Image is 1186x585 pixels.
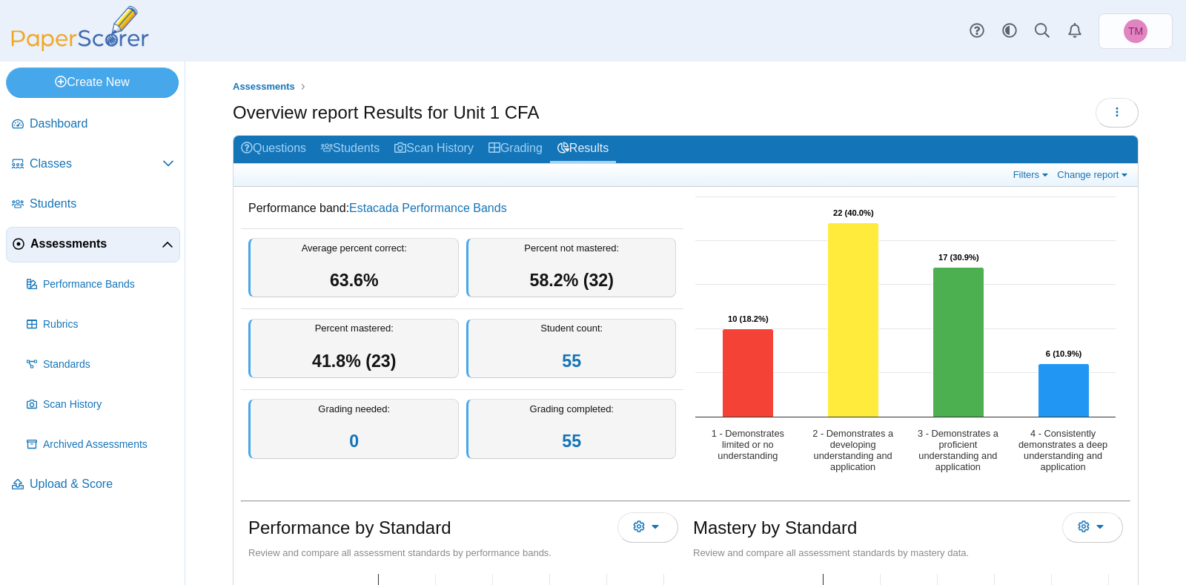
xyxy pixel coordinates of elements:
[21,387,180,423] a: Scan History
[349,432,359,451] a: 0
[6,187,180,222] a: Students
[6,227,180,262] a: Assessments
[1038,364,1090,417] path: 4 - Consistently demonstrates a deep understanding and application, 6. Overall Assessment Perform...
[248,515,451,541] h1: Performance by Standard
[728,314,769,323] text: 10 (18.2%)
[312,351,396,371] span: 41.8% (23)
[833,208,874,217] text: 22 (40.0%)
[229,78,299,96] a: Assessments
[562,432,581,451] a: 55
[233,81,295,92] span: Assessments
[1053,168,1134,181] a: Change report
[30,116,174,132] span: Dashboard
[1128,26,1143,36] span: Travis McFarland
[43,397,174,412] span: Scan History
[617,512,678,542] button: More options
[918,428,999,472] text: 3 - Demonstrates a proficient understanding and application
[248,238,459,298] div: Average percent correct:
[1062,512,1123,542] button: More options
[1124,19,1147,43] span: Travis McFarland
[688,189,1123,486] svg: Interactive chart
[812,428,894,472] text: 2 - Demonstrates a developing understanding and application
[43,357,174,372] span: Standards
[1046,349,1082,358] text: 6 (10.9%)
[43,317,174,332] span: Rubrics
[466,399,677,459] div: Grading completed:
[828,223,879,417] path: 2 - Demonstrates a developing understanding and application, 22. Overall Assessment Performance.
[693,515,857,541] h1: Mastery by Standard
[248,399,459,459] div: Grading needed:
[248,546,678,560] div: Review and compare all assessment standards by performance bands.
[43,437,174,452] span: Archived Assessments
[550,136,616,163] a: Results
[466,319,677,379] div: Student count:
[562,351,581,371] a: 55
[233,100,539,125] h1: Overview report Results for Unit 1 CFA
[349,202,507,214] a: Estacada Performance Bands
[314,136,387,163] a: Students
[938,253,979,262] text: 17 (30.9%)
[21,427,180,463] a: Archived Assessments
[6,147,180,182] a: Classes
[693,546,1123,560] div: Review and compare all assessment standards by mastery data.
[723,329,774,417] path: 1 - Demonstrates limited or no understanding, 10. Overall Assessment Performance.
[6,467,180,503] a: Upload & Score
[1099,13,1173,49] a: Travis McFarland
[1010,168,1055,181] a: Filters
[1059,15,1091,47] a: Alerts
[330,271,379,290] span: 63.6%
[6,67,179,97] a: Create New
[933,268,984,417] path: 3 - Demonstrates a proficient understanding and application, 17. Overall Assessment Performance.
[233,136,314,163] a: Questions
[387,136,481,163] a: Scan History
[21,307,180,343] a: Rubrics
[248,319,459,379] div: Percent mastered:
[481,136,550,163] a: Grading
[466,238,677,298] div: Percent not mastered:
[30,156,162,172] span: Classes
[30,476,174,492] span: Upload & Score
[712,428,784,461] text: 1 - Demonstrates limited or no understanding
[241,189,683,228] dd: Performance band:
[688,189,1130,486] div: Chart. Highcharts interactive chart.
[30,196,174,212] span: Students
[6,41,154,53] a: PaperScorer
[21,347,180,383] a: Standards
[6,107,180,142] a: Dashboard
[530,271,614,290] span: 58.2% (32)
[43,277,174,292] span: Performance Bands
[21,267,180,303] a: Performance Bands
[30,236,162,252] span: Assessments
[6,6,154,51] img: PaperScorer
[1018,428,1107,472] text: 4 - Consistently demonstrates a deep understanding and application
